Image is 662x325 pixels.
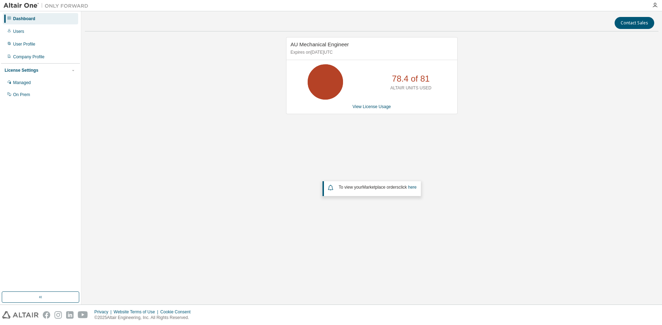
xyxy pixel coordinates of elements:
div: Dashboard [13,16,35,22]
a: View License Usage [353,104,391,109]
span: AU Mechanical Engineer [291,41,349,47]
img: linkedin.svg [66,311,74,319]
p: © 2025 Altair Engineering, Inc. All Rights Reserved. [94,315,195,321]
div: Cookie Consent [160,309,194,315]
div: Managed [13,80,31,85]
p: 78.4 of 81 [392,73,430,85]
button: Contact Sales [615,17,654,29]
div: Privacy [94,309,114,315]
p: Expires on [DATE] UTC [291,49,451,55]
img: youtube.svg [78,311,88,319]
p: ALTAIR UNITS USED [390,85,431,91]
div: Website Terms of Use [114,309,160,315]
div: On Prem [13,92,30,97]
a: here [408,185,417,190]
img: Altair One [4,2,92,9]
div: Users [13,29,24,34]
div: User Profile [13,41,35,47]
span: To view your click [339,185,417,190]
img: altair_logo.svg [2,311,39,319]
div: License Settings [5,67,38,73]
img: facebook.svg [43,311,50,319]
div: Company Profile [13,54,45,60]
em: Marketplace orders [362,185,399,190]
img: instagram.svg [54,311,62,319]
